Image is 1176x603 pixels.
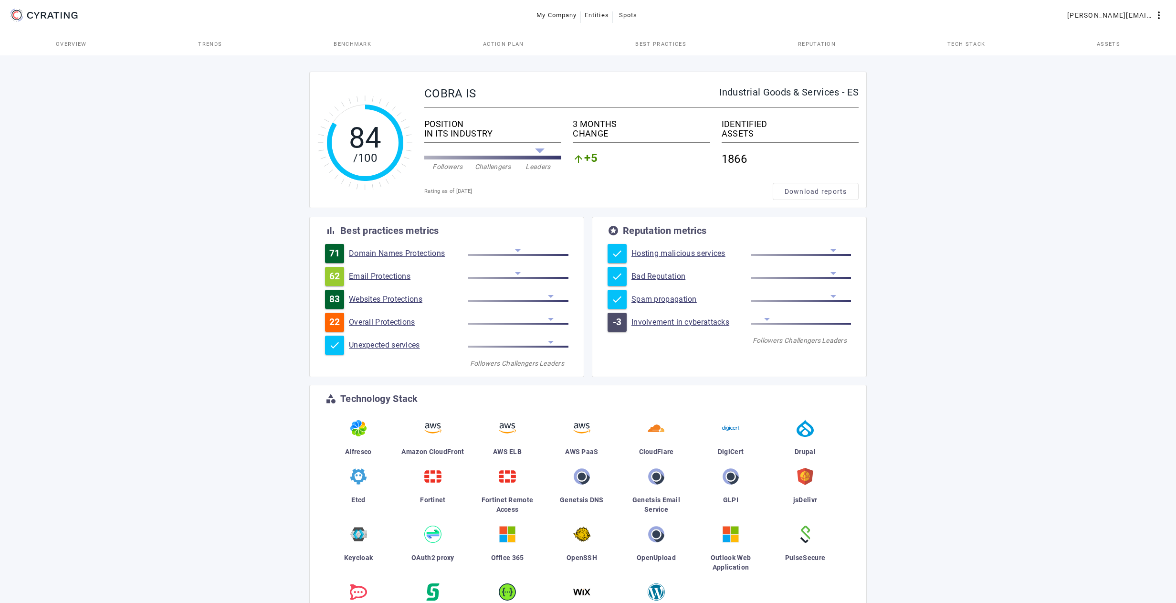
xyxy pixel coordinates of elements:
span: Entities [585,8,609,23]
div: Challengers [470,162,515,171]
a: Fortinet Remote Access [474,464,541,522]
div: 1866 [722,147,859,171]
span: Genetsis Email Service [632,496,680,513]
div: Followers [751,336,784,345]
span: 62 [329,272,340,281]
span: PulseSecure [785,554,825,561]
span: AWS PaaS [565,448,598,455]
a: Etcd [325,464,392,522]
div: ASSETS [722,129,859,138]
iframe: Abre un widget desde donde se puede obtener más información [10,574,73,598]
div: IN ITS INDUSTRY [424,129,561,138]
div: Best practices metrics [340,226,439,235]
mat-icon: check [329,339,340,351]
div: Followers [468,359,502,368]
span: GLPI [723,496,738,504]
a: Websites Protections [349,295,468,304]
div: Rating as of [DATE] [424,187,773,196]
div: CHANGE [573,129,710,138]
div: Reputation metrics [623,226,706,235]
div: 3 MONTHS [573,119,710,129]
span: AWS ELB [493,448,522,455]
mat-icon: check [611,248,623,259]
span: CloudFlare [639,448,674,455]
span: jsDelivr [793,496,817,504]
a: Amazon CloudFront [399,416,466,464]
div: POSITION [424,119,561,129]
span: Etcd [351,496,365,504]
a: PulseSecure [772,522,839,580]
button: Spots [613,7,643,24]
span: 22 [329,317,340,327]
tspan: 84 [349,121,382,155]
a: Outlook Web Application [697,522,764,580]
mat-icon: arrow_upward [573,153,584,165]
mat-icon: bar_chart [325,225,336,236]
a: Unexpected services [349,340,468,350]
span: Keycloak [344,554,373,561]
div: IDENTIFIED [722,119,859,129]
a: DigiCert [697,416,764,464]
span: Overview [56,42,87,47]
a: Office 365 [474,522,541,580]
a: Fortinet [399,464,466,522]
span: Fortinet Remote Access [482,496,534,513]
a: CloudFlare [623,416,690,464]
span: Best practices [635,42,686,47]
span: Outlook Web Application [711,554,751,571]
tspan: /100 [353,151,377,165]
span: -3 [613,317,622,327]
span: Drupal [795,448,816,455]
span: OAuth2 proxy [411,554,454,561]
a: OAuth2 proxy [399,522,466,580]
a: AWS PaaS [548,416,615,464]
span: Assets [1097,42,1120,47]
span: OpenSSH [567,554,597,561]
span: OpenUpload [637,554,676,561]
a: Overall Protections [349,317,468,327]
g: CYRATING [27,12,78,19]
div: Leaders [535,359,568,368]
span: Tech Stack [947,42,985,47]
mat-icon: more_vert [1153,10,1165,21]
a: Hosting malicious services [631,249,751,258]
span: Genetsis DNS [560,496,604,504]
div: COBRA IS [424,87,719,100]
span: 71 [329,249,340,258]
button: Entities [581,7,613,24]
div: Followers [425,162,470,171]
a: OpenUpload [623,522,690,580]
span: [PERSON_NAME][EMAIL_ADDRESS][PERSON_NAME][DOMAIN_NAME] [1067,8,1153,23]
a: Involvement in cyberattacks [631,317,751,327]
span: Action Plan [483,42,524,47]
span: My Company [536,8,577,23]
a: Domain Names Protections [349,249,468,258]
a: Spam propagation [631,295,751,304]
span: Benchmark [334,42,371,47]
span: DigiCert [718,448,744,455]
span: +5 [584,153,598,165]
a: OpenSSH [548,522,615,580]
mat-icon: check [611,271,623,282]
a: Bad Reputation [631,272,751,281]
a: Alfresco [325,416,392,464]
span: Fortinet [420,496,445,504]
span: 83 [329,295,340,304]
span: Spots [619,8,638,23]
a: Drupal [772,416,839,464]
div: Challengers [784,336,818,345]
a: jsDelivr [772,464,839,522]
a: Email Protections [349,272,468,281]
span: Alfresco [345,448,371,455]
a: GLPI [697,464,764,522]
span: Amazon CloudFront [401,448,464,455]
div: Challengers [502,359,535,368]
a: Genetsis DNS [548,464,615,522]
mat-icon: stars [608,225,619,236]
div: Technology Stack [340,394,418,403]
a: Keycloak [325,522,392,580]
button: Download reports [773,183,859,200]
div: Leaders [515,162,561,171]
button: My Company [533,7,581,24]
button: [PERSON_NAME][EMAIL_ADDRESS][PERSON_NAME][DOMAIN_NAME] [1063,7,1168,24]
